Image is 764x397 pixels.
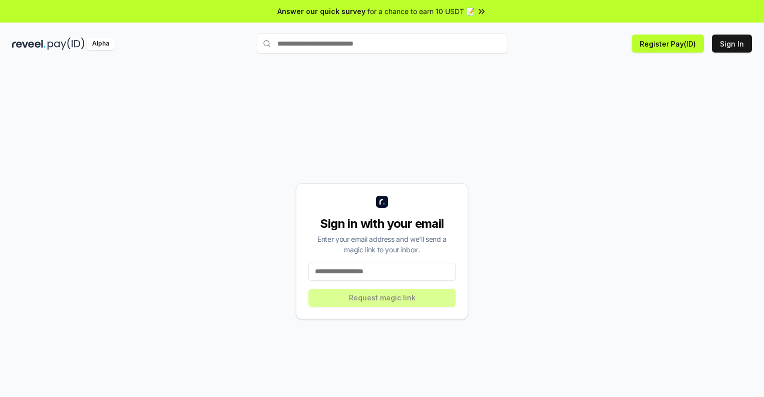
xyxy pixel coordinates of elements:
img: pay_id [48,38,85,50]
img: reveel_dark [12,38,46,50]
span: for a chance to earn 10 USDT 📝 [367,6,475,17]
img: logo_small [376,196,388,208]
button: Sign In [712,35,752,53]
span: Answer our quick survey [277,6,365,17]
div: Sign in with your email [308,216,456,232]
div: Alpha [87,38,115,50]
button: Register Pay(ID) [632,35,704,53]
div: Enter your email address and we’ll send a magic link to your inbox. [308,234,456,255]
